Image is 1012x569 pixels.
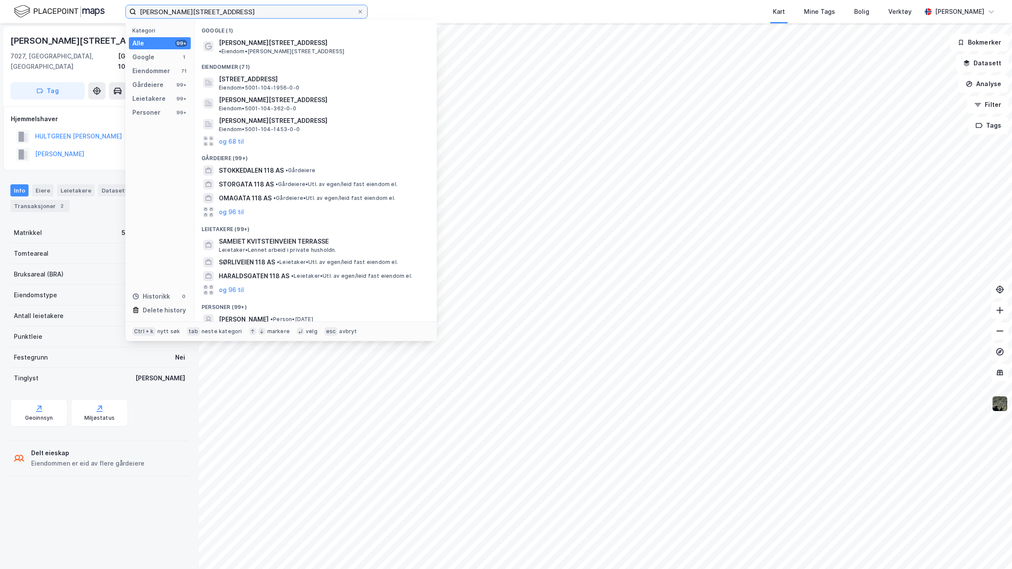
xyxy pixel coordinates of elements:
[958,75,1009,93] button: Analyse
[219,193,272,203] span: OMAGATA 118 AS
[180,293,187,300] div: 0
[132,291,170,302] div: Historikk
[132,80,163,90] div: Gårdeiere
[285,167,315,174] span: Gårdeiere
[14,311,64,321] div: Antall leietakere
[98,184,131,196] div: Datasett
[219,126,300,133] span: Eiendom • 5001-104-1453-0-0
[935,6,984,17] div: [PERSON_NAME]
[14,269,64,280] div: Bruksareal (BRA)
[219,105,296,112] span: Eiendom • 5001-104-362-0-0
[14,331,42,342] div: Punktleie
[195,219,437,235] div: Leietakere (99+)
[132,327,156,336] div: Ctrl + k
[14,352,48,363] div: Festegrunn
[306,328,317,335] div: velg
[219,207,244,217] button: og 96 til
[804,6,835,17] div: Mine Tags
[195,57,437,72] div: Eiendommer (71)
[180,68,187,74] div: 71
[267,328,290,335] div: markere
[219,179,274,190] span: STORGATA 118 AS
[187,327,200,336] div: tab
[132,66,170,76] div: Eiendommer
[136,5,357,18] input: Søk på adresse, matrikkel, gårdeiere, leietakere eller personer
[10,51,118,72] div: 7027, [GEOGRAPHIC_DATA], [GEOGRAPHIC_DATA]
[888,6,912,17] div: Verktøy
[32,184,54,196] div: Eiere
[57,184,95,196] div: Leietakere
[275,181,278,187] span: •
[25,415,53,421] div: Geoinnsyn
[175,352,185,363] div: Nei
[10,184,29,196] div: Info
[219,38,327,48] span: [PERSON_NAME][STREET_ADDRESS]
[14,373,38,383] div: Tinglyst
[270,316,273,322] span: •
[277,259,398,266] span: Leietaker • Utl. av egen/leid fast eiendom el.
[11,114,188,124] div: Hjemmelshaver
[10,200,70,212] div: Transaksjoner
[219,314,269,325] span: [PERSON_NAME]
[14,228,42,238] div: Matrikkel
[773,6,785,17] div: Kart
[285,167,288,174] span: •
[14,4,105,19] img: logo.f888ab2527a4732fd821a326f86c7f29.svg
[132,38,144,48] div: Alle
[219,74,426,84] span: [STREET_ADDRESS]
[132,52,154,62] div: Google
[219,84,299,91] span: Eiendom • 5001-104-1956-0-0
[219,95,426,105] span: [PERSON_NAME][STREET_ADDRESS]
[219,236,426,247] span: SAMEIET KVITSTEINVEIEN TERRASSE
[14,248,48,259] div: Tomteareal
[219,116,426,126] span: [PERSON_NAME][STREET_ADDRESS]
[219,48,345,55] span: Eiendom • [PERSON_NAME][STREET_ADDRESS]
[969,527,1012,569] div: Kontrollprogram for chat
[135,373,185,383] div: [PERSON_NAME]
[58,202,66,210] div: 2
[219,271,289,281] span: HARALDSGATEN 118 AS
[195,20,437,36] div: Google (1)
[291,273,294,279] span: •
[175,95,187,102] div: 99+
[324,327,338,336] div: esc
[277,259,279,265] span: •
[968,117,1009,134] button: Tags
[219,48,221,55] span: •
[992,395,1008,412] img: 9k=
[31,458,144,469] div: Eiendommen er eid av flere gårdeiere
[122,228,185,238] div: 5001-104-1956-0-0
[339,328,357,335] div: avbryt
[14,290,57,300] div: Eiendomstype
[219,136,244,146] button: og 68 til
[157,328,180,335] div: nytt søk
[132,27,191,34] div: Kategori
[956,55,1009,72] button: Datasett
[969,527,1012,569] iframe: Chat Widget
[31,448,144,458] div: Delt eieskap
[273,195,395,202] span: Gårdeiere • Utl. av egen/leid fast eiendom el.
[950,34,1009,51] button: Bokmerker
[967,96,1009,113] button: Filter
[219,165,284,176] span: STOKKEDALEN 118 AS
[175,40,187,47] div: 99+
[175,81,187,88] div: 99+
[175,109,187,116] div: 99+
[132,107,160,118] div: Personer
[10,34,164,48] div: [PERSON_NAME][STREET_ADDRESS]
[219,257,275,267] span: SØRLIVEIEN 118 AS
[219,247,336,254] span: Leietaker • Lønnet arbeid i private husholdn.
[132,93,166,104] div: Leietakere
[273,195,276,201] span: •
[275,181,397,188] span: Gårdeiere • Utl. av egen/leid fast eiendom el.
[180,54,187,61] div: 1
[219,285,244,295] button: og 96 til
[854,6,869,17] div: Bolig
[118,51,189,72] div: [GEOGRAPHIC_DATA], 104/1956
[270,316,313,323] span: Person • [DATE]
[195,297,437,312] div: Personer (99+)
[291,273,412,280] span: Leietaker • Utl. av egen/leid fast eiendom el.
[202,328,242,335] div: neste kategori
[10,82,85,100] button: Tag
[143,305,186,315] div: Delete history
